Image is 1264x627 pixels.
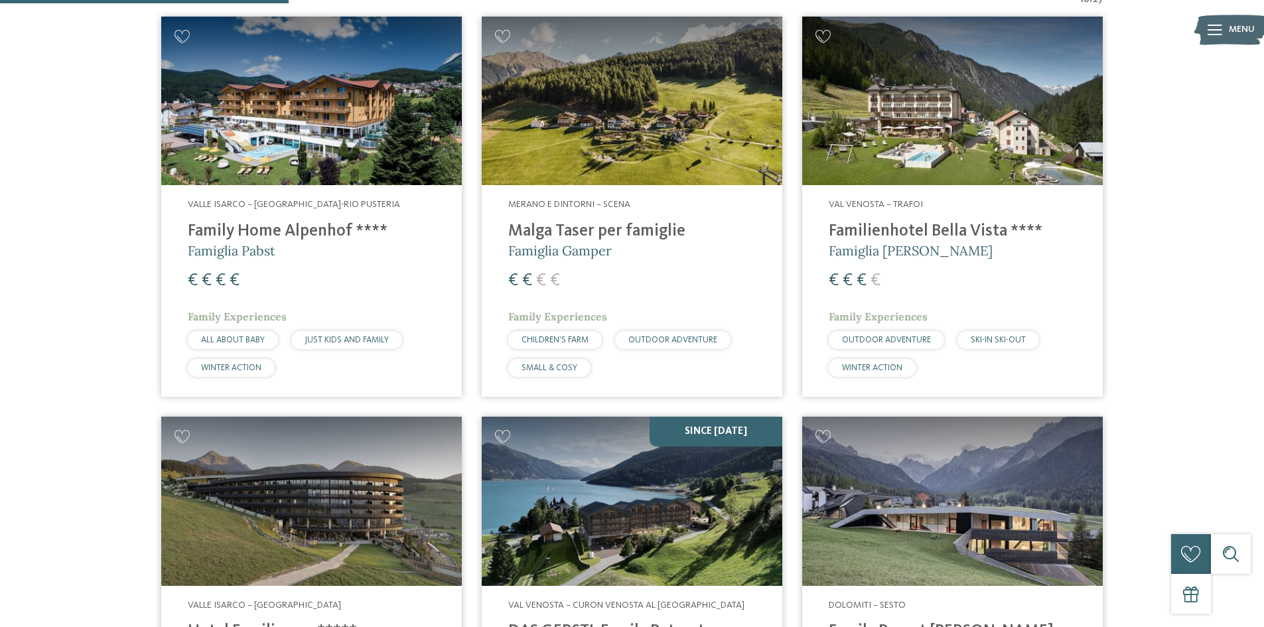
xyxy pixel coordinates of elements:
span: Merano e dintorni – Scena [508,200,630,209]
span: Famiglia [PERSON_NAME] [829,242,993,259]
span: Val Venosta – Trafoi [829,200,923,209]
span: WINTER ACTION [201,364,261,372]
a: Cercate un hotel per famiglie? Qui troverete solo i migliori! Val Venosta – Trafoi Familienhotel ... [802,17,1103,397]
h4: Malga Taser per famiglie [508,222,756,242]
img: Family Home Alpenhof **** [161,17,462,186]
span: Famiglia Pabst [188,242,275,259]
img: Cercate un hotel per famiglie? Qui troverete solo i migliori! [482,417,782,586]
span: Family Experiences [508,310,607,323]
span: € [508,272,518,289]
span: € [230,272,240,289]
span: Family Experiences [829,310,928,323]
span: Valle Isarco – [GEOGRAPHIC_DATA] [188,600,341,610]
h4: Family Home Alpenhof **** [188,222,435,242]
span: JUST KIDS AND FAMILY [305,336,389,344]
span: Val Venosta – Curon Venosta al [GEOGRAPHIC_DATA] [508,600,744,610]
span: € [202,272,212,289]
span: Famiglia Gamper [508,242,612,259]
span: € [550,272,560,289]
span: Family Experiences [188,310,287,323]
a: Cercate un hotel per famiglie? Qui troverete solo i migliori! Valle Isarco – [GEOGRAPHIC_DATA]-Ri... [161,17,462,397]
span: OUTDOOR ADVENTURE [628,336,717,344]
span: € [216,272,226,289]
span: OUTDOOR ADVENTURE [842,336,931,344]
a: Cercate un hotel per famiglie? Qui troverete solo i migliori! Merano e dintorni – Scena Malga Tas... [482,17,782,397]
span: WINTER ACTION [842,364,902,372]
h4: Familienhotel Bella Vista **** [829,222,1076,242]
span: Valle Isarco – [GEOGRAPHIC_DATA]-Rio Pusteria [188,200,400,209]
span: CHILDREN’S FARM [522,336,589,344]
img: Family Resort Rainer ****ˢ [802,417,1103,586]
span: € [188,272,198,289]
span: € [843,272,853,289]
img: Cercate un hotel per famiglie? Qui troverete solo i migliori! [802,17,1103,186]
span: € [857,272,867,289]
img: Cercate un hotel per famiglie? Qui troverete solo i migliori! [482,17,782,186]
span: € [829,272,839,289]
span: ALL ABOUT BABY [201,336,265,344]
span: SKI-IN SKI-OUT [971,336,1026,344]
span: € [536,272,546,289]
span: Dolomiti – Sesto [829,600,906,610]
span: € [871,272,880,289]
span: SMALL & COSY [522,364,577,372]
span: € [522,272,532,289]
img: Cercate un hotel per famiglie? Qui troverete solo i migliori! [161,417,462,586]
